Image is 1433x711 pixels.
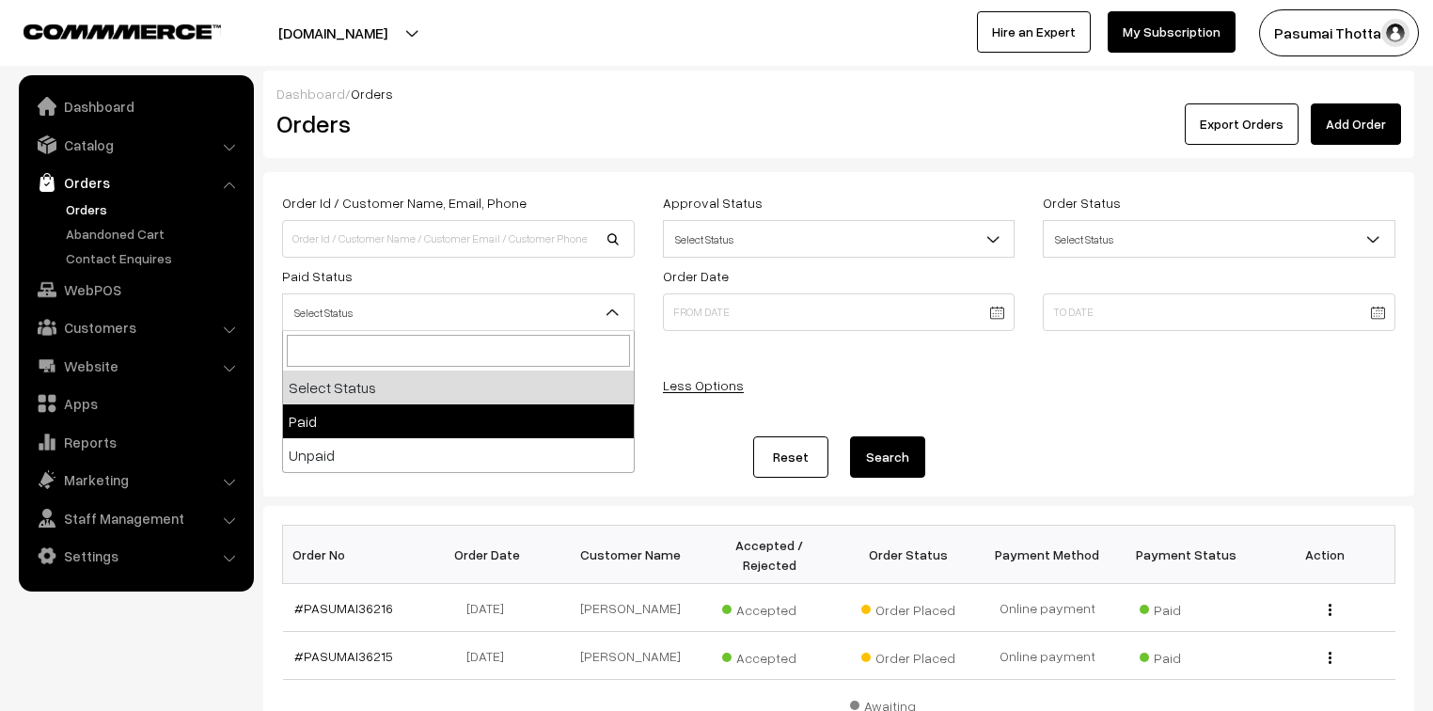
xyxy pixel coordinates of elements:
[283,526,422,584] th: Order No
[663,193,763,213] label: Approval Status
[24,89,247,123] a: Dashboard
[61,199,247,219] a: Orders
[722,595,816,620] span: Accepted
[1185,103,1299,145] button: Export Orders
[663,293,1016,331] input: From Date
[839,526,978,584] th: Order Status
[24,24,221,39] img: COMMMERCE
[978,584,1117,632] td: Online payment
[861,595,955,620] span: Order Placed
[282,220,635,258] input: Order Id / Customer Name / Customer Email / Customer Phone
[283,296,634,329] span: Select Status
[1117,526,1256,584] th: Payment Status
[24,19,188,41] a: COMMMERCE
[282,193,527,213] label: Order Id / Customer Name, Email, Phone
[61,224,247,244] a: Abandoned Cart
[978,632,1117,680] td: Online payment
[294,600,393,616] a: #PASUMAI36216
[276,109,633,138] h2: Orders
[276,84,1401,103] div: /
[24,128,247,162] a: Catalog
[664,223,1015,256] span: Select Status
[24,539,247,573] a: Settings
[283,438,634,472] li: Unpaid
[560,584,700,632] td: [PERSON_NAME]
[1329,604,1331,616] img: Menu
[294,648,393,664] a: #PASUMAI36215
[1044,223,1394,256] span: Select Status
[1259,9,1419,56] button: Pasumai Thotta…
[24,273,247,307] a: WebPOS
[24,501,247,535] a: Staff Management
[1043,193,1121,213] label: Order Status
[1311,103,1401,145] a: Add Order
[213,9,453,56] button: [DOMAIN_NAME]
[560,632,700,680] td: [PERSON_NAME]
[753,436,828,478] a: Reset
[700,526,839,584] th: Accepted / Rejected
[24,425,247,459] a: Reports
[24,387,247,420] a: Apps
[1140,643,1234,668] span: Paid
[722,643,816,668] span: Accepted
[663,266,729,286] label: Order Date
[24,166,247,199] a: Orders
[978,526,1117,584] th: Payment Method
[421,526,560,584] th: Order Date
[1043,293,1395,331] input: To Date
[24,349,247,383] a: Website
[61,248,247,268] a: Contact Enquires
[663,220,1016,258] span: Select Status
[276,86,345,102] a: Dashboard
[283,371,634,404] li: Select Status
[421,584,560,632] td: [DATE]
[283,404,634,438] li: Paid
[861,643,955,668] span: Order Placed
[1108,11,1236,53] a: My Subscription
[421,632,560,680] td: [DATE]
[663,377,744,393] a: Less Options
[560,526,700,584] th: Customer Name
[1043,220,1395,258] span: Select Status
[850,436,925,478] button: Search
[24,310,247,344] a: Customers
[977,11,1091,53] a: Hire an Expert
[282,266,353,286] label: Paid Status
[1329,652,1331,664] img: Menu
[24,463,247,497] a: Marketing
[351,86,393,102] span: Orders
[282,293,635,331] span: Select Status
[1381,19,1409,47] img: user
[1140,595,1234,620] span: Paid
[1256,526,1395,584] th: Action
